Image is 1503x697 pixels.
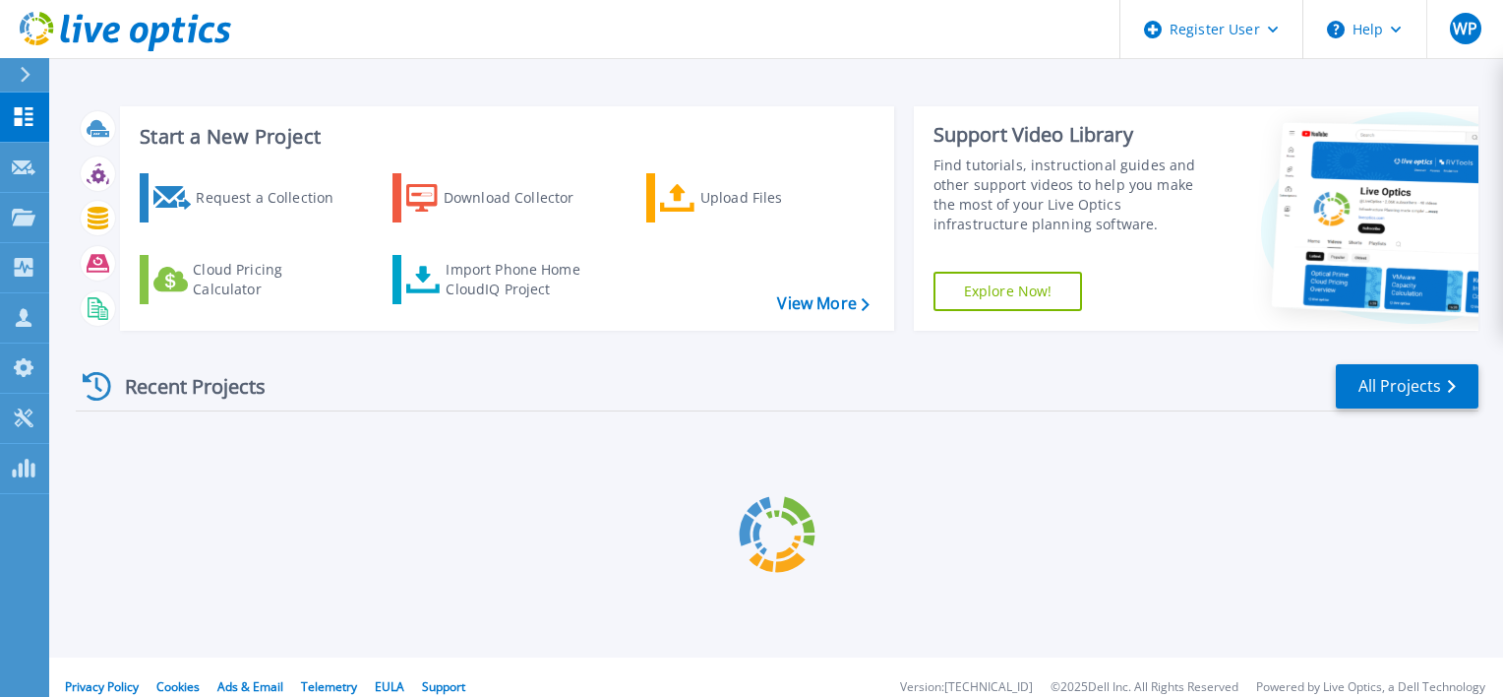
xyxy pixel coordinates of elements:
a: EULA [375,678,404,695]
a: Cookies [156,678,200,695]
a: All Projects [1336,364,1478,409]
li: Version: [TECHNICAL_ID] [900,681,1033,694]
a: Privacy Policy [65,678,139,695]
div: Recent Projects [76,362,292,411]
a: Request a Collection [140,173,359,222]
div: Download Collector [444,178,601,218]
li: © 2025 Dell Inc. All Rights Reserved [1051,681,1238,694]
div: Request a Collection [196,178,353,218]
a: Download Collector [392,173,612,222]
div: Find tutorials, instructional guides and other support videos to help you make the most of your L... [933,156,1217,234]
a: View More [777,294,869,313]
a: Support [422,678,465,695]
li: Powered by Live Optics, a Dell Technology [1256,681,1485,694]
div: Cloud Pricing Calculator [193,260,350,299]
a: Telemetry [301,678,357,695]
a: Ads & Email [217,678,283,695]
a: Upload Files [646,173,866,222]
a: Cloud Pricing Calculator [140,255,359,304]
h3: Start a New Project [140,126,869,148]
span: WP [1453,21,1477,36]
div: Support Video Library [933,122,1217,148]
a: Explore Now! [933,272,1083,311]
div: Import Phone Home CloudIQ Project [446,260,599,299]
div: Upload Files [700,178,858,218]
